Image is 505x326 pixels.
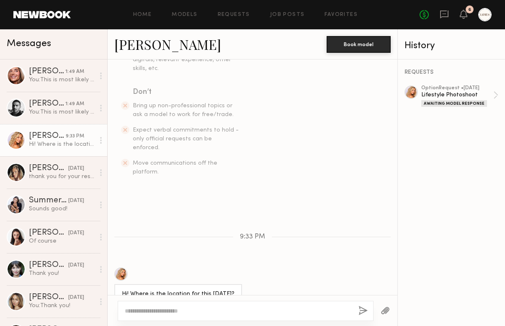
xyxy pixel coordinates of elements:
[29,100,65,108] div: [PERSON_NAME]
[327,36,391,53] button: Book model
[29,108,95,116] div: You: This is most likely the shoot location. Please bring your dogs too!
[133,86,240,98] div: Don’t
[29,173,95,181] div: thank you for your response.
[29,132,66,140] div: [PERSON_NAME]
[468,8,471,12] div: 6
[68,197,84,205] div: [DATE]
[68,261,84,269] div: [DATE]
[29,164,68,173] div: [PERSON_NAME]
[29,205,95,213] div: Sounds good!
[133,103,234,117] span: Bring up non-professional topics or ask a model to work for free/trade.
[133,48,237,71] span: Request additional info, like updated digitals, relevant experience, other skills, etc.
[405,41,498,51] div: History
[29,67,65,76] div: [PERSON_NAME]
[68,229,84,237] div: [DATE]
[65,68,84,76] div: 1:49 AM
[240,233,265,241] span: 9:33 PM
[29,293,68,302] div: [PERSON_NAME]
[218,12,250,18] a: Requests
[7,39,51,49] span: Messages
[421,100,487,107] div: Awaiting Model Response
[29,302,95,310] div: You: Thank you!
[29,76,95,84] div: You: This is most likely the shoot location
[327,40,391,47] a: Book model
[270,12,305,18] a: Job Posts
[29,229,68,237] div: [PERSON_NAME]
[405,70,498,75] div: REQUESTS
[29,140,95,148] div: Hi! Where is the location for this [DATE]?
[421,85,498,107] a: optionRequest •[DATE]Lifestyle PhotoshootAwaiting Model Response
[68,294,84,302] div: [DATE]
[114,35,221,53] a: [PERSON_NAME]
[133,160,217,175] span: Move communications off the platform.
[68,165,84,173] div: [DATE]
[133,12,152,18] a: Home
[29,261,68,269] div: [PERSON_NAME]
[421,85,493,91] div: option Request • [DATE]
[29,237,95,245] div: Of course
[29,269,95,277] div: Thank you!
[421,91,493,99] div: Lifestyle Photoshoot
[172,12,197,18] a: Models
[133,127,239,150] span: Expect verbal commitments to hold - only official requests can be enforced.
[66,132,84,140] div: 9:33 PM
[29,197,68,205] div: Summer S.
[122,290,234,299] div: Hi! Where is the location for this [DATE]?
[325,12,358,18] a: Favorites
[65,100,84,108] div: 1:49 AM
